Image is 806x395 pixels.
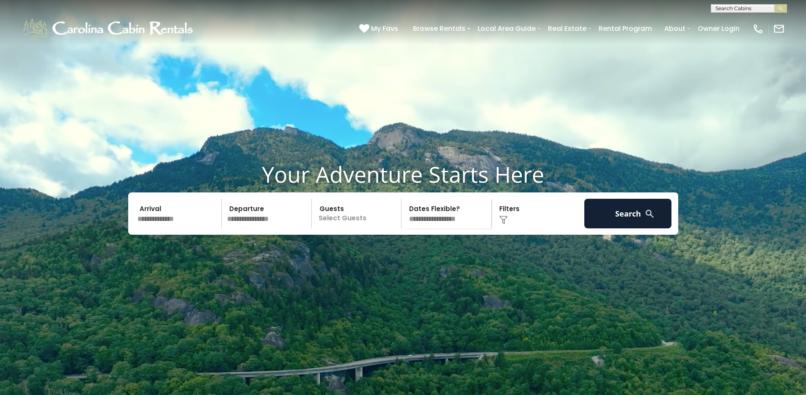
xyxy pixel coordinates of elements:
a: Owner Login [693,21,744,36]
a: About [660,21,690,36]
img: White-1-1-2.png [21,16,197,41]
p: Select Guests [314,199,402,228]
a: Real Estate [544,21,591,36]
img: filter--v1.png [499,216,508,224]
img: mail-regular-white.png [773,23,785,35]
a: Local Area Guide [473,21,540,36]
span: My Favs [371,23,398,34]
a: My Favs [359,23,400,34]
img: search-regular-white.png [644,208,655,219]
button: Search [584,199,672,228]
a: Browse Rentals [409,21,470,36]
h1: Your Adventure Starts Here [6,161,800,187]
img: phone-regular-white.png [752,23,764,35]
a: Rental Program [594,21,656,36]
